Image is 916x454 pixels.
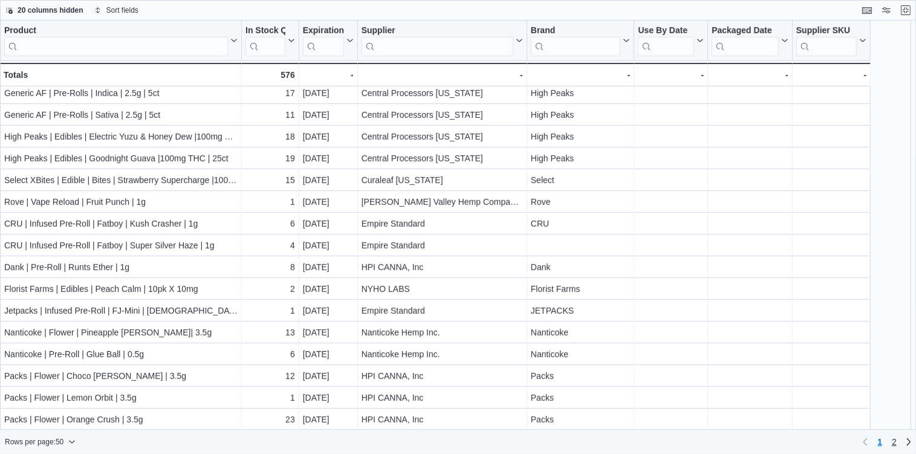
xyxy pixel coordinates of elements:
[89,3,143,18] button: Sort fields
[531,303,631,318] div: JETPACKS
[796,25,866,56] button: Supplier SKU
[245,238,295,253] div: 4
[898,3,913,18] button: Exit fullscreen
[245,412,295,427] div: 23
[4,391,238,405] div: Packs | Flower | Lemon Orbit | 3.5g
[106,5,138,15] span: Sort fields
[303,68,354,82] div: -
[245,151,295,166] div: 19
[4,412,238,427] div: Packs | Flower | Orange Crush | 3.5g
[245,173,295,187] div: 15
[4,303,238,318] div: Jetpacks | Infused Pre-Roll | FJ-Mini | [DEMOGRAPHIC_DATA] | 0.6g
[245,391,295,405] div: 1
[1,3,88,18] button: 20 columns hidden
[4,347,238,362] div: Nanticoke | Pre-Roll | Glue Ball | 0.5g
[303,195,354,209] div: [DATE]
[362,86,523,100] div: Central Processors [US_STATE]
[303,86,354,100] div: [DATE]
[4,25,228,56] div: Product
[362,68,523,82] div: -
[303,216,354,231] div: [DATE]
[245,195,295,209] div: 1
[362,25,513,56] div: Supplier
[245,303,295,318] div: 1
[245,216,295,231] div: 6
[712,25,779,37] div: Packaged Date
[245,25,295,56] button: In Stock Qty
[872,432,887,452] button: Page 1 of 2
[638,25,694,56] div: Use By Date
[245,25,285,37] div: In Stock Qty
[362,25,523,56] button: Supplier
[303,25,354,56] button: Expiration Date
[303,108,354,122] div: [DATE]
[4,260,238,274] div: Dank | Pre-Roll | Runts Ether | 1g
[531,25,621,56] div: Brand
[531,195,631,209] div: Rove
[531,347,631,362] div: Nanticoke
[4,25,228,37] div: Product
[531,216,631,231] div: CRU
[796,68,866,82] div: -
[303,173,354,187] div: [DATE]
[245,369,295,383] div: 12
[362,391,523,405] div: HPI CANNA, Inc
[901,435,916,449] a: Next page
[245,129,295,144] div: 18
[4,129,238,144] div: High Peaks | Edibles | Electric Yuzu & Honey Dew |100mg THC | 25ct
[245,25,285,56] div: In Stock Qty
[531,369,631,383] div: Packs
[362,325,523,340] div: Nanticoke Hemp Inc.
[712,68,788,82] div: -
[860,3,874,18] button: Keyboard shortcuts
[245,86,295,100] div: 17
[638,68,704,82] div: -
[303,303,354,318] div: [DATE]
[4,173,238,187] div: Select XBites | Edible | Bites | Strawberry Supercharge |100mg THC | 10ct
[4,86,238,100] div: Generic AF | Pre-Rolls | Indica | 2.5g | 5ct
[531,325,631,340] div: Nanticoke
[712,25,779,56] div: Packaged Date
[362,173,523,187] div: Curaleaf [US_STATE]
[796,25,857,37] div: Supplier SKU
[531,25,621,37] div: Brand
[887,432,901,452] a: Page 2 of 2
[4,108,238,122] div: Generic AF | Pre-Rolls | Sativa | 2.5g | 5ct
[4,369,238,383] div: Packs | Flower | Choco [PERSON_NAME] | 3.5g
[362,108,523,122] div: Central Processors [US_STATE]
[531,391,631,405] div: Packs
[303,25,344,37] div: Expiration Date
[362,303,523,318] div: Empire Standard
[531,260,631,274] div: Dank
[858,435,872,449] button: Previous page
[638,25,704,56] button: Use By Date
[362,25,513,37] div: Supplier
[245,282,295,296] div: 2
[245,68,295,82] div: 576
[5,437,63,447] span: Rows per page : 50
[362,347,523,362] div: Nanticoke Hemp Inc.
[796,25,857,56] div: Supplier SKU
[531,129,631,144] div: High Peaks
[303,347,354,362] div: [DATE]
[362,129,523,144] div: Central Processors [US_STATE]
[362,195,523,209] div: [PERSON_NAME] Valley Hemp Company, LLC
[362,260,523,274] div: HPI CANNA, Inc
[638,25,694,37] div: Use By Date
[872,432,901,452] ul: Pagination for preceding grid
[362,412,523,427] div: HPI CANNA, Inc
[303,129,354,144] div: [DATE]
[362,238,523,253] div: Empire Standard
[303,151,354,166] div: [DATE]
[303,260,354,274] div: [DATE]
[4,282,238,296] div: Florist Farms | Edibles | Peach Calm | 10pk X 10mg
[531,108,631,122] div: High Peaks
[531,86,631,100] div: High Peaks
[362,216,523,231] div: Empire Standard
[245,325,295,340] div: 13
[303,282,354,296] div: [DATE]
[892,436,897,448] span: 2
[303,391,354,405] div: [DATE]
[4,216,238,231] div: CRU | Infused Pre-Roll | Fatboy | Kush Crasher | 1g
[879,3,894,18] button: Display options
